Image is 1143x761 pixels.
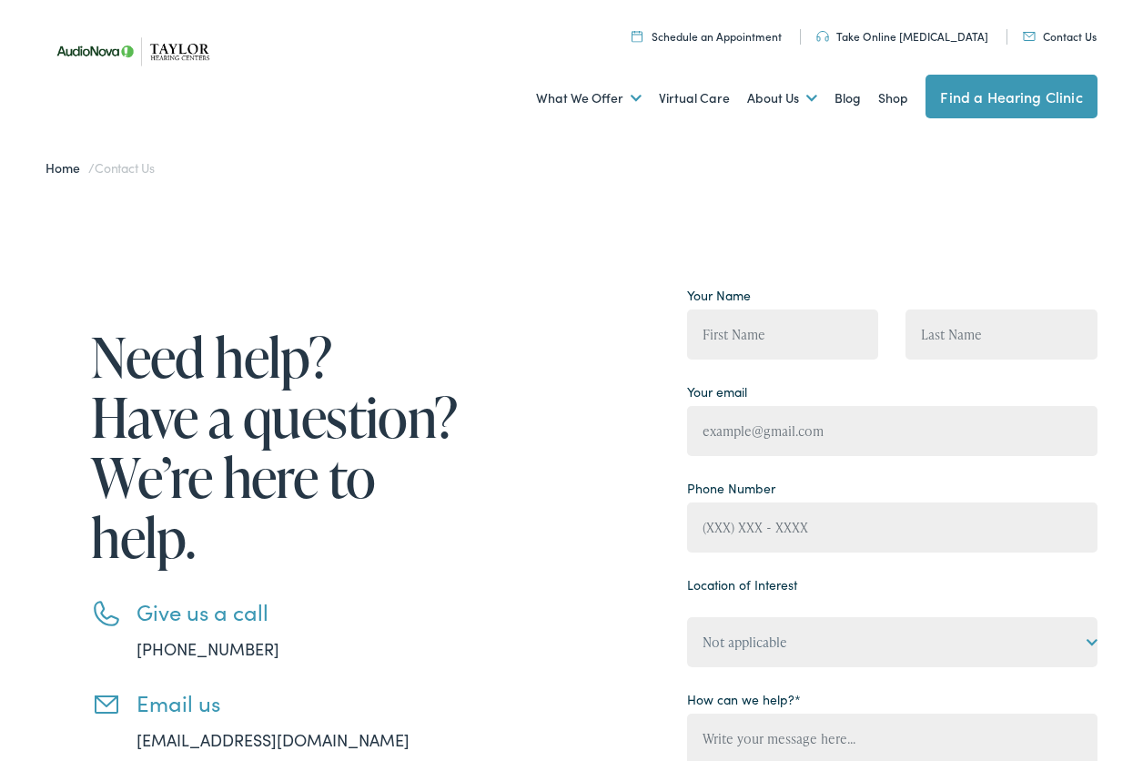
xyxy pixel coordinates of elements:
[687,309,878,360] input: First Name
[687,382,747,401] label: Your email
[137,599,464,625] h3: Give us a call
[747,65,817,132] a: About Us
[816,31,829,42] img: utility icon
[536,65,642,132] a: What We Offer
[137,690,464,716] h3: Email us
[926,75,1097,118] a: Find a Hearing Clinic
[905,309,1097,360] input: Last Name
[878,65,908,132] a: Shop
[95,158,155,177] span: Contact Us
[632,30,642,42] img: utility icon
[687,286,751,305] label: Your Name
[687,479,775,498] label: Phone Number
[137,637,279,660] a: [PHONE_NUMBER]
[137,728,410,751] a: [EMAIL_ADDRESS][DOMAIN_NAME]
[687,406,1097,456] input: example@gmail.com
[687,690,801,709] label: How can we help?
[816,28,988,44] a: Take Online [MEDICAL_DATA]
[1023,32,1036,41] img: utility icon
[91,327,464,567] h1: Need help? Have a question? We’re here to help.
[46,158,155,177] span: /
[1023,28,1097,44] a: Contact Us
[687,502,1097,553] input: (XXX) XXX - XXXX
[834,65,861,132] a: Blog
[659,65,730,132] a: Virtual Care
[46,158,88,177] a: Home
[687,575,797,594] label: Location of Interest
[632,28,782,44] a: Schedule an Appointment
